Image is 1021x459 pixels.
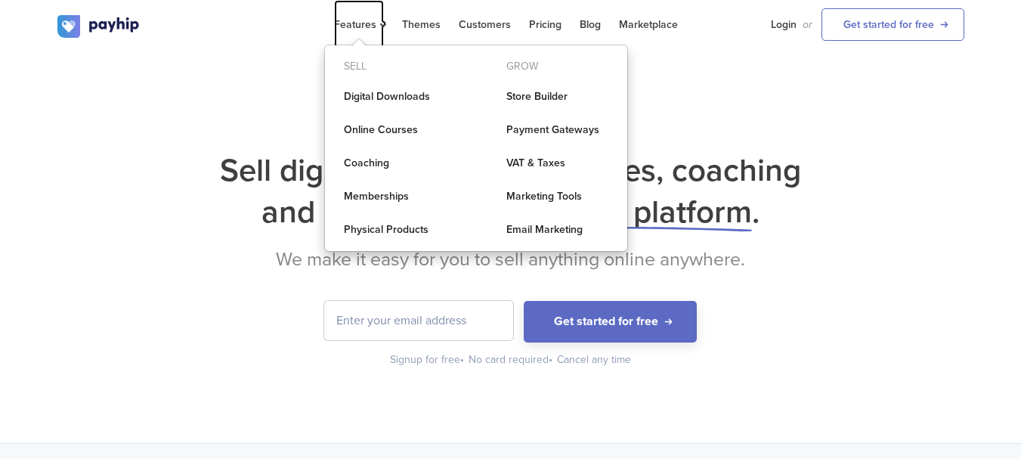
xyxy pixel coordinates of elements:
span: . [752,193,760,231]
a: Memberships [325,181,465,212]
div: Grow [487,54,627,79]
a: Store Builder [487,82,627,112]
div: Signup for free [390,352,466,368]
a: Online Courses [325,115,465,145]
div: Sell [325,54,465,79]
input: Enter your email address [324,301,513,340]
a: Email Marketing [487,215,627,245]
button: Get started for free [524,301,697,343]
a: Get started for free [821,8,964,41]
div: Cancel any time [557,352,631,368]
span: • [460,353,464,366]
a: VAT & Taxes [487,148,627,178]
img: logo.svg [57,15,141,38]
a: Coaching [325,148,465,178]
span: • [549,353,552,366]
a: Physical Products [325,215,465,245]
a: Payment Gateways [487,115,627,145]
a: Marketing Tools [487,181,627,212]
h2: We make it easy for you to sell anything online anywhere. [57,248,964,271]
div: No card required [469,352,554,368]
h1: Sell digital downloads, courses, coaching and more from [57,150,964,233]
a: Digital Downloads [325,82,465,112]
span: Features [334,18,384,31]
